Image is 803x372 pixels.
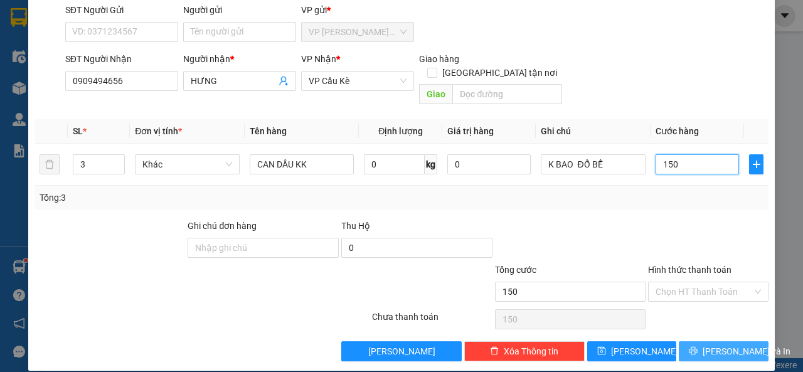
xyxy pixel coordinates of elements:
[447,154,531,174] input: 0
[65,52,178,66] div: SĐT Người Nhận
[495,265,536,275] span: Tổng cước
[541,154,646,174] input: Ghi Chú
[135,126,182,136] span: Đơn vị tính
[250,126,287,136] span: Tên hàng
[33,82,143,93] span: KO BAO BỂ NHẬN BXMT
[183,52,296,66] div: Người nhận
[67,68,112,80] span: TRƯƠNG
[5,54,183,66] p: NHẬN:
[504,344,558,358] span: Xóa Thông tin
[73,126,83,136] span: SL
[611,344,678,358] span: [PERSON_NAME]
[250,154,354,174] input: VD: Bàn, Ghế
[5,24,117,48] span: VP [PERSON_NAME] ([GEOGRAPHIC_DATA]) -
[188,238,339,258] input: Ghi chú đơn hàng
[35,54,100,66] span: VP Cầu Ngang
[301,3,414,17] div: VP gửi
[40,154,60,174] button: delete
[309,72,407,90] span: VP Cầu Kè
[447,126,494,136] span: Giá trị hàng
[341,341,462,361] button: [PERSON_NAME]
[188,221,257,231] label: Ghi chú đơn hàng
[536,119,651,144] th: Ghi chú
[425,154,437,174] span: kg
[703,344,790,358] span: [PERSON_NAME] và In
[419,54,459,64] span: Giao hàng
[309,23,407,41] span: VP Trần Phú (Hàng)
[368,344,435,358] span: [PERSON_NAME]
[587,341,677,361] button: save[PERSON_NAME]
[419,84,452,104] span: Giao
[5,24,183,48] p: GỬI:
[490,346,499,356] span: delete
[656,126,699,136] span: Cước hàng
[378,126,423,136] span: Định lượng
[5,68,112,80] span: 0369913191 -
[183,3,296,17] div: Người gửi
[301,54,336,64] span: VP Nhận
[452,84,561,104] input: Dọc đường
[648,265,731,275] label: Hình thức thanh toán
[679,341,768,361] button: printer[PERSON_NAME] và In
[749,154,763,174] button: plus
[689,346,698,356] span: printer
[464,341,585,361] button: deleteXóa Thông tin
[279,76,289,86] span: user-add
[437,66,562,80] span: [GEOGRAPHIC_DATA] tận nơi
[597,346,606,356] span: save
[5,82,143,93] span: GIAO:
[341,221,370,231] span: Thu Hộ
[42,7,146,19] strong: BIÊN NHẬN GỬI HÀNG
[65,3,178,17] div: SĐT Người Gửi
[371,310,494,332] div: Chưa thanh toán
[142,155,232,174] span: Khác
[750,159,763,169] span: plus
[40,191,311,205] div: Tổng: 3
